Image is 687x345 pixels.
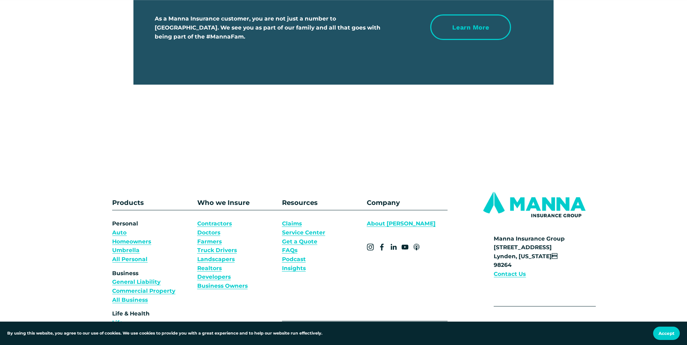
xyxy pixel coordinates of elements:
a: Service Center [282,228,325,237]
p: Personal [112,219,193,264]
a: Umbrella [112,246,140,255]
a: All Personal [112,255,147,264]
a: Apple Podcasts [413,243,420,251]
a: Homeowners [112,237,151,246]
a: General Liability [112,278,160,287]
a: Commercial Property [112,287,175,296]
a: Facebook [378,243,386,251]
a: ContractorsDoctorsFarmersTruck DriversLandscapersRealtorsDevelopers [197,219,237,281]
a: Learn more [430,14,511,40]
a: Contact Us [494,270,526,279]
span: Accept [659,331,674,336]
button: Accept [653,327,680,340]
p: Who we Insure [197,197,278,208]
a: All Business [112,296,148,305]
strong: Manna Insurance Group [STREET_ADDRESS] Lynden, [US_STATE] 98264 [494,235,565,269]
a: FAQs [282,246,298,255]
p: Products [112,197,172,208]
a: Get a Quote [282,237,317,246]
a: YouTube [401,243,409,251]
a: Auto [112,228,127,237]
a: Insights [282,264,306,273]
p: Company [367,197,448,208]
p: By using this website, you agree to our use of cookies. We use cookies to provide you with a grea... [7,330,322,337]
a: LinkedIn [390,243,397,251]
p: Resources [282,197,363,208]
strong: Contact Us [494,270,526,277]
a: Podcast [282,255,306,264]
span: As a Manna Insurance customer, you are not just a number to [GEOGRAPHIC_DATA]. We see you as part... [155,15,382,40]
a: About [PERSON_NAME] [367,219,436,228]
p: Business [112,269,193,305]
a: Claims [282,219,302,228]
a: Business Owners [197,282,248,291]
a: Life [112,318,123,327]
a: Instagram [367,243,374,251]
